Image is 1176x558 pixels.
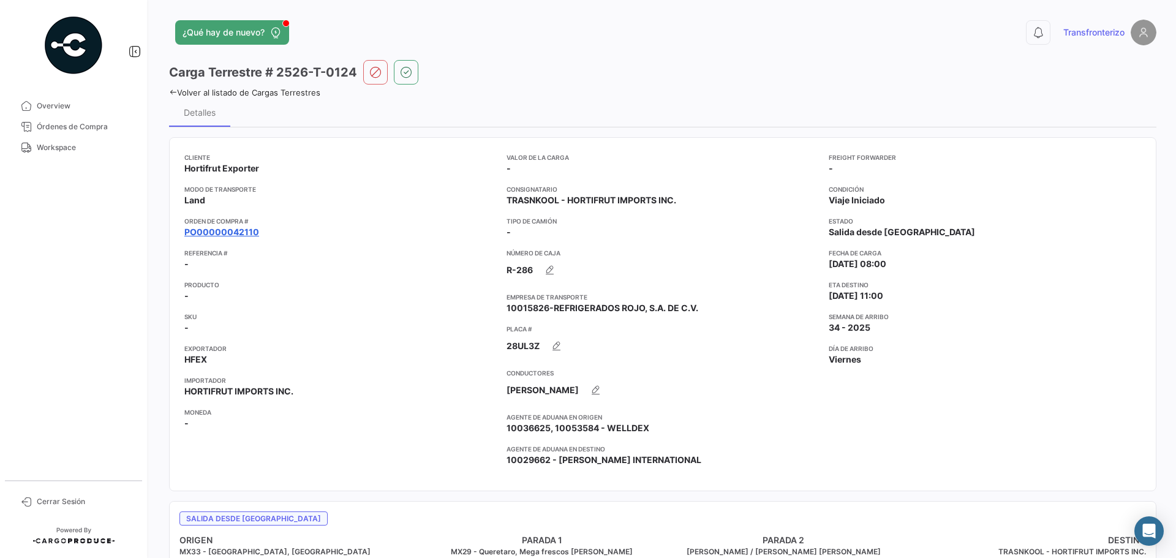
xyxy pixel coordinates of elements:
[663,534,905,546] h4: PARADA 2
[507,264,533,276] span: R-286
[507,368,819,378] app-card-info-title: Conductores
[184,290,189,302] span: -
[184,162,259,175] span: Hortifrut Exporter
[507,324,819,334] app-card-info-title: Placa #
[184,322,189,334] span: -
[829,248,1141,258] app-card-info-title: Fecha de carga
[184,153,497,162] app-card-info-title: Cliente
[421,546,663,557] h5: MX29 - Queretaro, Mega frescos [PERSON_NAME]
[37,121,132,132] span: Órdenes de Compra
[184,194,205,206] span: Land
[179,511,328,526] span: Salida desde [GEOGRAPHIC_DATA]
[184,375,497,385] app-card-info-title: Importador
[663,546,905,557] h5: [PERSON_NAME] / [PERSON_NAME] [PERSON_NAME]
[184,107,216,118] div: Detalles
[175,20,289,45] button: ¿Qué hay de nuevo?
[43,15,104,76] img: powered-by.png
[507,153,819,162] app-card-info-title: Valor de la Carga
[179,546,421,557] h5: MX33 - [GEOGRAPHIC_DATA], [GEOGRAPHIC_DATA]
[829,353,861,366] span: Viernes
[507,422,649,434] span: 10036625, 10053584 - WELLDEX
[10,137,137,158] a: Workspace
[184,258,189,270] span: -
[169,88,320,97] a: Volver al listado de Cargas Terrestres
[183,26,265,39] span: ¿Qué hay de nuevo?
[507,302,698,314] span: 10015826-REFRIGERADOS ROJO, S.A. DE C.V.
[184,248,497,258] app-card-info-title: Referencia #
[37,142,132,153] span: Workspace
[507,444,819,454] app-card-info-title: Agente de Aduana en Destino
[37,100,132,111] span: Overview
[184,280,497,290] app-card-info-title: Producto
[905,534,1147,546] h4: DESTINO
[507,340,540,352] span: 28UL3Z
[829,312,1141,322] app-card-info-title: Semana de Arribo
[184,385,293,398] span: HORTIFRUT IMPORTS INC.
[829,258,886,270] span: [DATE] 08:00
[507,454,701,466] span: 10029662 - [PERSON_NAME] INTERNATIONAL
[507,248,819,258] app-card-info-title: Número de Caja
[829,194,885,206] span: Viaje Iniciado
[10,96,137,116] a: Overview
[184,417,189,429] span: -
[1063,26,1125,39] span: Transfronterizo
[37,496,132,507] span: Cerrar Sesión
[184,344,497,353] app-card-info-title: Exportador
[507,184,819,194] app-card-info-title: Consignatario
[507,384,579,396] span: [PERSON_NAME]
[184,353,207,366] span: HFEX
[829,344,1141,353] app-card-info-title: Día de Arribo
[10,116,137,137] a: Órdenes de Compra
[905,546,1147,557] h5: TRASNKOOL - HORTIFRUT IMPORTS INC.
[421,534,663,546] h4: PARADA 1
[507,226,511,238] span: -
[829,184,1141,194] app-card-info-title: Condición
[179,534,421,546] h4: ORIGEN
[184,226,259,238] a: PO00000042110
[829,290,883,302] span: [DATE] 11:00
[507,162,511,175] span: -
[829,153,1141,162] app-card-info-title: Freight Forwarder
[184,312,497,322] app-card-info-title: SKU
[829,162,833,175] span: -
[1134,516,1164,546] div: Abrir Intercom Messenger
[829,322,870,334] span: 34 - 2025
[507,412,819,422] app-card-info-title: Agente de Aduana en Origen
[1131,20,1156,45] img: placeholder-user.png
[507,194,676,206] span: TRASNKOOL - HORTIFRUT IMPORTS INC.
[184,407,497,417] app-card-info-title: Moneda
[507,216,819,226] app-card-info-title: Tipo de Camión
[184,184,497,194] app-card-info-title: Modo de Transporte
[829,216,1141,226] app-card-info-title: Estado
[829,280,1141,290] app-card-info-title: ETA Destino
[169,64,357,81] h3: Carga Terrestre # 2526-T-0124
[507,292,819,302] app-card-info-title: Empresa de Transporte
[184,216,497,226] app-card-info-title: Orden de Compra #
[829,226,975,238] span: Salida desde [GEOGRAPHIC_DATA]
